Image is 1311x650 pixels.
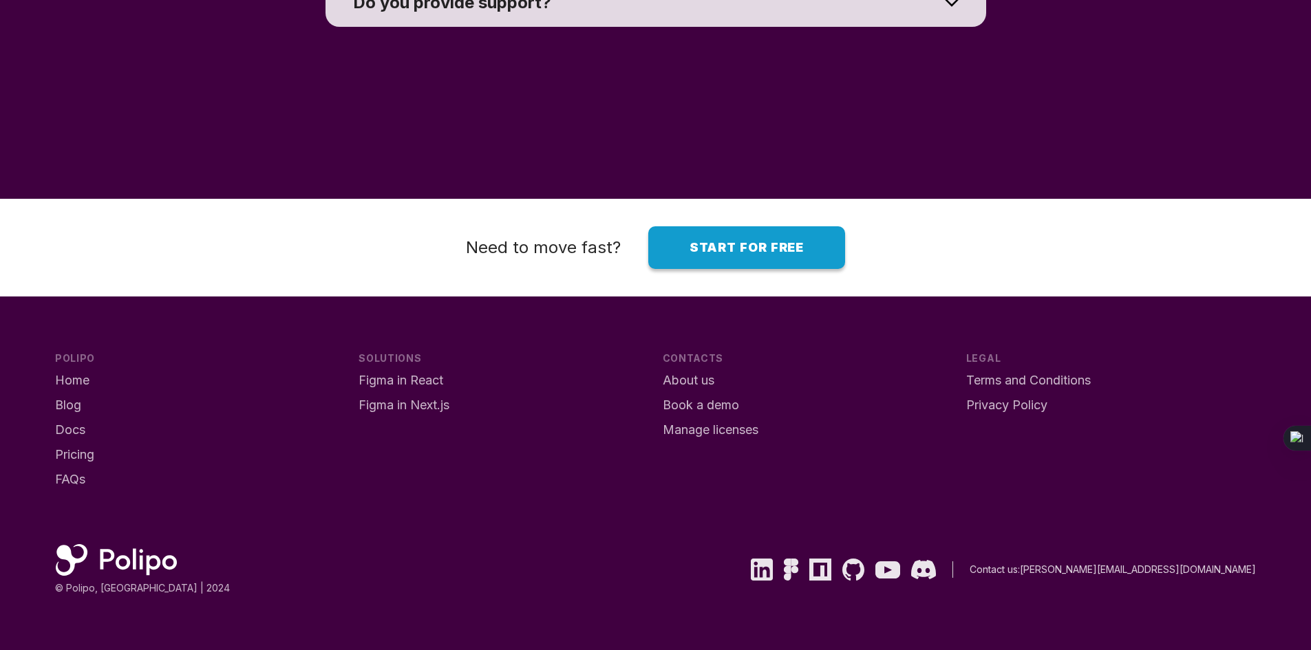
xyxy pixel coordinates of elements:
[55,582,230,594] span: © Polipo, [GEOGRAPHIC_DATA] | 2024
[911,559,936,581] a: Discord
[55,472,85,486] span: FAQs
[663,422,758,437] span: Manage licenses
[55,352,95,364] span: Polipo
[55,470,345,489] a: FAQs
[966,371,1256,390] a: Terms and Conditions
[55,447,94,462] span: Pricing
[970,563,1020,575] a: Contact us:
[663,371,952,390] a: About us
[55,398,81,412] span: Blog
[875,559,900,581] a: YouTube
[55,371,345,390] a: Home
[55,422,85,437] span: Docs
[966,398,1047,412] span: Privacy Policy
[966,373,1091,387] span: Terms and Conditions
[663,420,952,440] a: Manage licenses
[966,396,1256,415] a: Privacy Policy
[359,398,449,412] span: Figma in Next.js
[690,240,804,254] span: Start for free
[55,420,345,440] a: Docs
[663,352,724,364] span: Contacts
[663,396,952,415] a: Book a demo
[55,445,345,464] a: Pricing
[466,237,621,257] span: Need to move fast?
[55,373,89,387] span: Home
[809,559,831,581] a: npm
[55,396,345,415] a: Blog
[966,352,1001,364] span: Legal
[359,396,648,415] a: Figma in Next.js
[842,559,864,581] a: GitHub
[784,559,798,581] a: Figma
[359,352,421,364] span: Solutions
[751,559,773,581] a: LinkedIn
[648,226,846,269] a: Start for free
[663,398,739,412] span: Book a demo
[1020,563,1256,575] a: [PERSON_NAME][EMAIL_ADDRESS][DOMAIN_NAME]
[663,373,714,387] span: About us
[359,373,443,387] span: Figma in React
[359,371,648,390] a: Figma in React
